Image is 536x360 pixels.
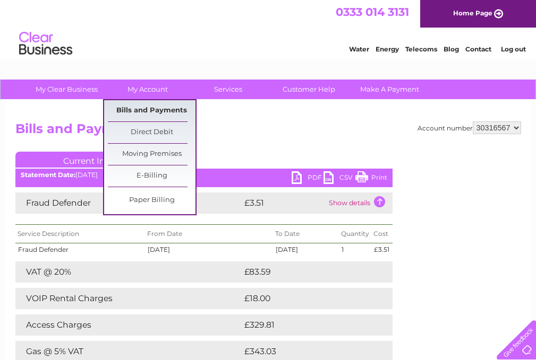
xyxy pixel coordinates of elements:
[339,225,371,243] th: Quantity
[19,28,73,60] img: logo.png
[324,171,355,187] a: CSV
[15,314,242,336] td: Access Charges
[15,171,393,179] div: [DATE]
[376,45,399,53] a: Energy
[18,6,520,51] div: Clear Business is a trading name of Verastar Limited (registered in [GEOGRAPHIC_DATA] No. 3667643...
[355,171,387,187] a: Print
[21,171,75,179] b: Statement Date:
[145,225,273,243] th: From Date
[405,45,437,53] a: Telecoms
[15,243,146,256] td: Fraud Defender
[23,80,110,99] a: My Clear Business
[465,45,491,53] a: Contact
[418,121,521,134] div: Account number
[326,192,393,214] td: Show details
[108,100,195,121] a: Bills and Payments
[104,80,191,99] a: My Account
[15,121,521,142] h2: Bills and Payments
[349,45,369,53] a: Water
[242,261,371,283] td: £83.59
[444,45,459,53] a: Blog
[108,144,195,165] a: Moving Premises
[15,152,175,168] a: Current Invoice
[15,192,242,214] td: Fraud Defender
[184,80,272,99] a: Services
[371,243,392,256] td: £3.51
[108,190,195,211] a: Paper Billing
[336,5,409,19] a: 0333 014 3131
[265,80,353,99] a: Customer Help
[108,122,195,143] a: Direct Debit
[15,288,242,309] td: VOIP Rental Charges
[501,45,526,53] a: Log out
[292,171,324,187] a: PDF
[371,225,392,243] th: Cost
[242,314,373,336] td: £329.81
[145,243,273,256] td: [DATE]
[339,243,371,256] td: 1
[273,225,339,243] th: To Date
[15,225,146,243] th: Service Description
[108,165,195,187] a: E-Billing
[242,288,371,309] td: £18.00
[242,192,326,214] td: £3.51
[346,80,433,99] a: Make A Payment
[15,261,242,283] td: VAT @ 20%
[273,243,339,256] td: [DATE]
